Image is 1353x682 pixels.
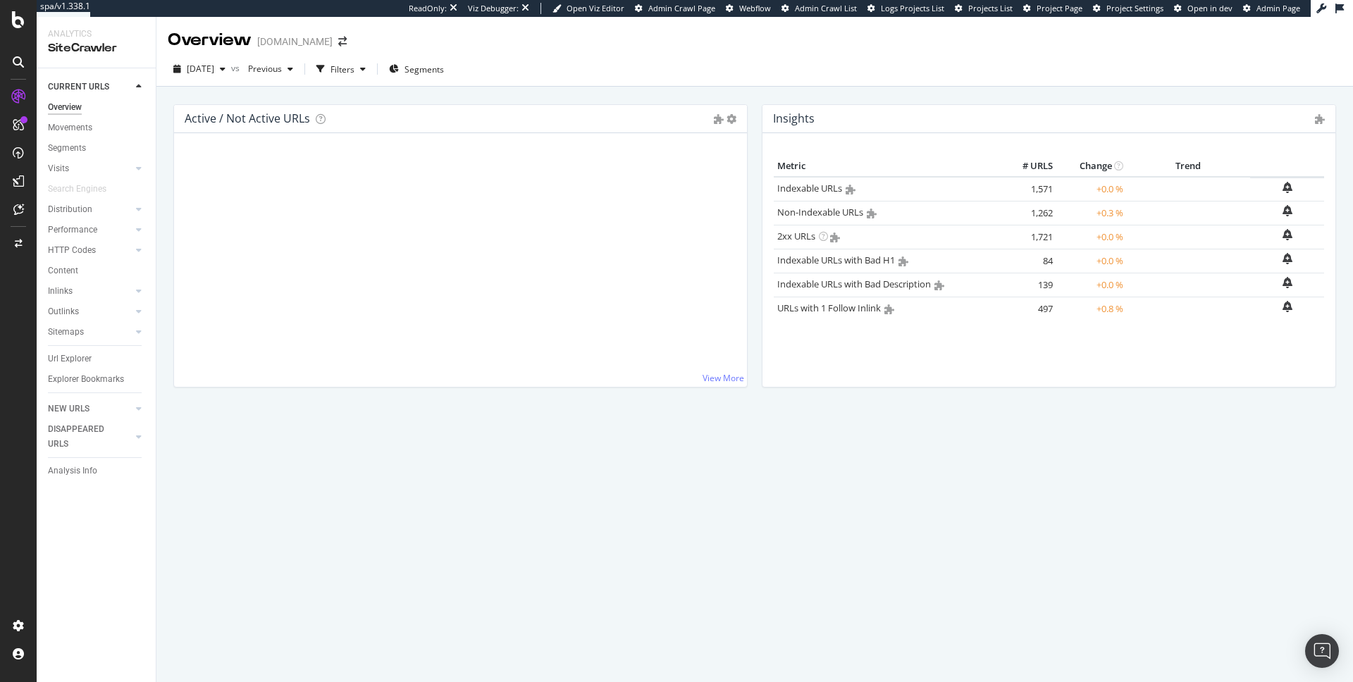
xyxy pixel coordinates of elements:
button: Previous [242,58,299,80]
a: Search Engines [48,182,121,197]
td: +0.8 % [1056,297,1127,321]
td: 1,262 [1000,201,1056,225]
span: Admin Crawl List [795,3,857,13]
a: Logs Projects List [867,3,944,14]
a: Indexable URLs with Bad H1 [777,254,895,266]
i: Admin [884,304,894,314]
h4: Active / Not Active URLs [185,109,310,128]
th: # URLS [1000,156,1056,177]
a: DISAPPEARED URLS [48,422,132,452]
span: Open in dev [1187,3,1232,13]
div: Segments [48,141,86,156]
div: Explorer Bookmarks [48,372,124,387]
td: +0.0 % [1056,225,1127,249]
a: Sitemaps [48,325,132,340]
a: Movements [48,120,146,135]
td: 84 [1000,249,1056,273]
div: Search Engines [48,182,106,197]
div: bell-plus [1283,253,1292,264]
div: HTTP Codes [48,243,96,258]
a: Admin Page [1243,3,1300,14]
i: Admin [1315,114,1325,124]
div: Performance [48,223,97,237]
i: Admin [714,114,724,124]
th: Trend [1127,156,1250,177]
div: Content [48,263,78,278]
td: +0.0 % [1056,177,1127,201]
span: Previous [242,63,282,75]
td: +0.0 % [1056,249,1127,273]
span: Projects List [968,3,1013,13]
i: Options [727,114,736,124]
a: Url Explorer [48,352,146,366]
div: Filters [330,63,354,75]
div: Distribution [48,202,92,217]
a: Segments [48,141,146,156]
div: Sitemaps [48,325,84,340]
div: bell-plus [1283,229,1292,240]
div: Url Explorer [48,352,92,366]
a: HTTP Codes [48,243,132,258]
i: Admin [867,209,877,218]
div: Overview [168,28,252,52]
td: +0.3 % [1056,201,1127,225]
span: Open Viz Editor [567,3,624,13]
a: Visits [48,161,132,176]
a: Content [48,263,146,278]
td: 139 [1000,273,1056,297]
div: bell-plus [1283,182,1292,193]
button: Segments [383,58,450,80]
div: Outlinks [48,304,79,319]
i: Admin [830,232,840,242]
div: Overview [48,100,82,115]
th: Metric [774,156,1000,177]
div: Analysis Info [48,464,97,478]
div: SiteCrawler [48,40,144,56]
a: View More [703,372,744,384]
div: arrow-right-arrow-left [338,37,347,46]
span: Webflow [739,3,771,13]
a: Admin Crawl List [781,3,857,14]
div: [DOMAIN_NAME] [257,35,333,49]
th: Change [1056,156,1127,177]
a: Analysis Info [48,464,146,478]
div: Visits [48,161,69,176]
a: Webflow [726,3,771,14]
td: +0.0 % [1056,273,1127,297]
a: Open Viz Editor [552,3,624,14]
span: Logs Projects List [881,3,944,13]
div: Open Intercom Messenger [1305,634,1339,668]
a: Overview [48,100,146,115]
a: Project Settings [1093,3,1163,14]
a: Explorer Bookmarks [48,372,146,387]
a: CURRENT URLS [48,80,132,94]
div: Viz Debugger: [468,3,519,14]
a: Performance [48,223,132,237]
a: Project Page [1023,3,1082,14]
a: Projects List [955,3,1013,14]
a: Open in dev [1174,3,1232,14]
div: ReadOnly: [409,3,447,14]
div: Analytics [48,28,144,40]
div: bell-plus [1283,301,1292,312]
span: vs [231,62,242,74]
span: Project Page [1037,3,1082,13]
span: Admin Crawl Page [648,3,715,13]
a: Admin Crawl Page [635,3,715,14]
div: bell-plus [1283,277,1292,288]
a: Outlinks [48,304,132,319]
td: 1,571 [1000,177,1056,201]
a: Inlinks [48,284,132,299]
div: bell-plus [1283,205,1292,216]
i: Admin [846,185,855,194]
a: Non-Indexable URLs [777,206,863,218]
a: Indexable URLs [777,182,842,194]
div: CURRENT URLS [48,80,109,94]
span: Segments [404,63,444,75]
a: Indexable URLs with Bad Description [777,278,931,290]
i: Admin [898,256,908,266]
button: Filters [311,58,371,80]
a: URLs with 1 Follow Inlink [777,302,881,314]
div: NEW URLS [48,402,89,416]
div: DISAPPEARED URLS [48,422,119,452]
